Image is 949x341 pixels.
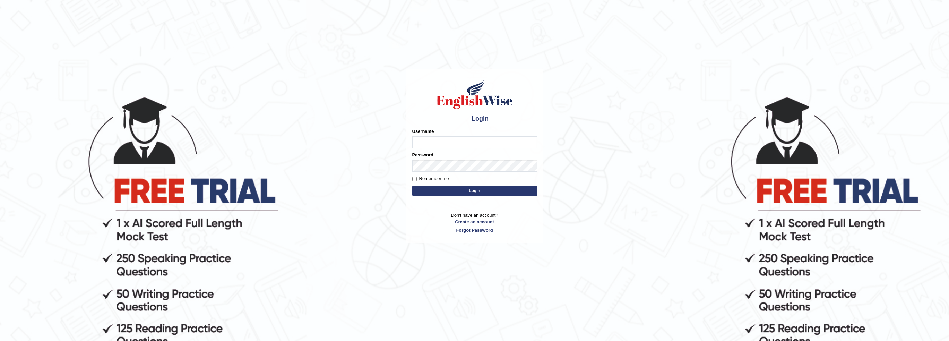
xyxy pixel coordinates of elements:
label: Remember me [412,175,449,182]
input: Remember me [412,177,417,181]
a: Create an account [412,219,537,225]
button: Login [412,186,537,196]
img: Logo of English Wise sign in for intelligent practice with AI [435,79,514,110]
label: Password [412,152,433,158]
a: Forgot Password [412,227,537,233]
p: Don't have an account? [412,212,537,233]
label: Username [412,128,434,135]
h4: Login [412,113,537,125]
